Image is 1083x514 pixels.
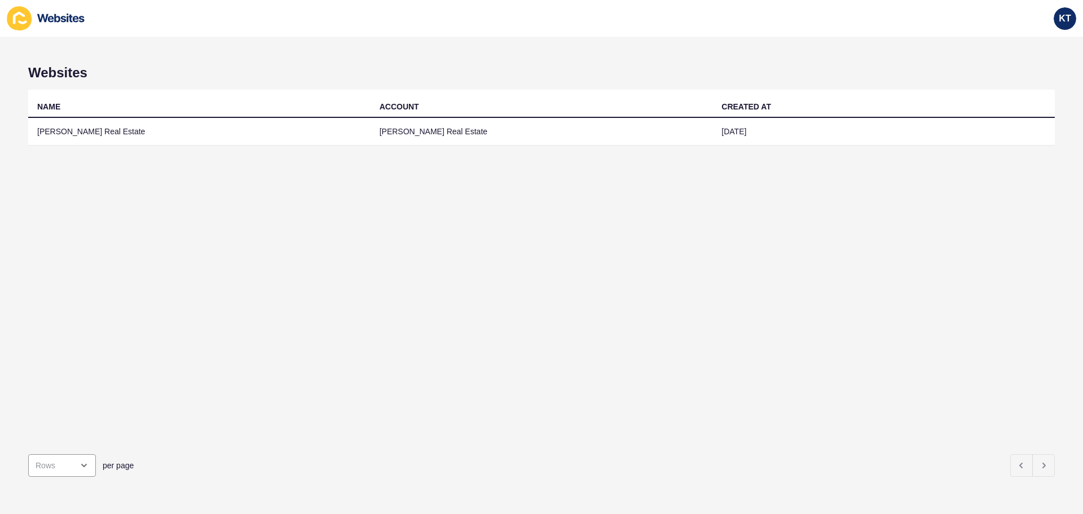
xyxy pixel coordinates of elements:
[103,460,134,471] span: per page
[28,65,1055,81] h1: Websites
[1059,13,1071,24] span: KT
[37,101,60,112] div: NAME
[28,118,371,146] td: [PERSON_NAME] Real Estate
[712,118,1055,146] td: [DATE]
[28,454,96,477] div: open menu
[371,118,713,146] td: [PERSON_NAME] Real Estate
[721,101,771,112] div: CREATED AT
[380,101,419,112] div: ACCOUNT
